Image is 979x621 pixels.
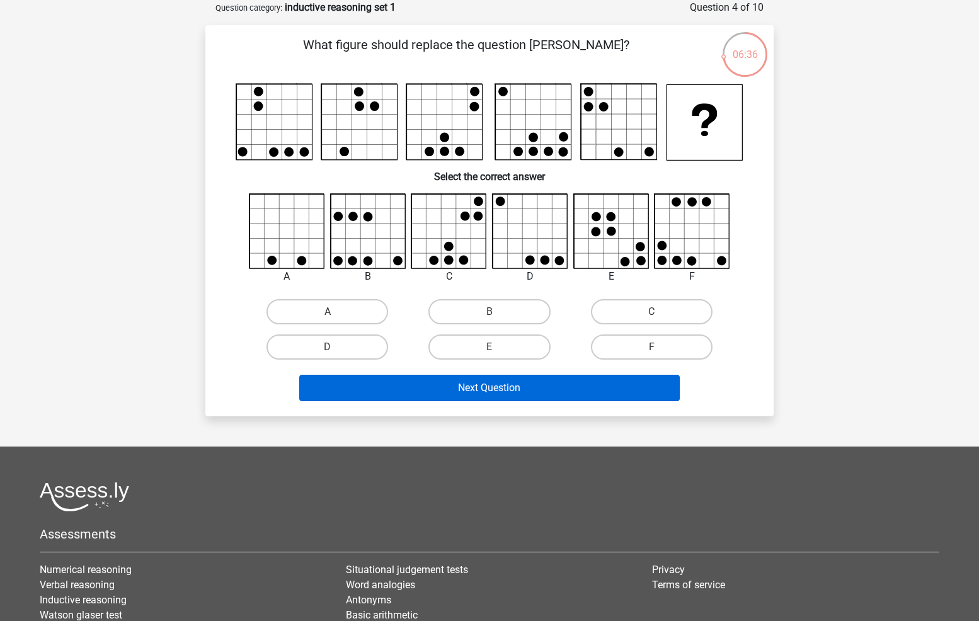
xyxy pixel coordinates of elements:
a: Basic arithmetic [346,609,418,621]
div: B [321,269,416,284]
label: A [266,299,388,324]
a: Privacy [652,564,685,576]
a: Word analogies [346,579,415,591]
label: B [428,299,550,324]
a: Terms of service [652,579,725,591]
label: C [591,299,713,324]
a: Watson glaser test [40,609,122,621]
a: Inductive reasoning [40,594,127,606]
a: Numerical reasoning [40,564,132,576]
h5: Assessments [40,527,939,542]
div: A [239,269,335,284]
label: F [591,334,713,360]
div: C [401,269,496,284]
div: E [564,269,659,284]
label: D [266,334,388,360]
strong: inductive reasoning set 1 [285,1,396,13]
div: D [483,269,578,284]
small: Question category: [215,3,282,13]
a: Antonyms [346,594,391,606]
div: F [644,269,740,284]
a: Situational judgement tests [346,564,468,576]
label: E [428,334,550,360]
p: What figure should replace the question [PERSON_NAME]? [226,35,706,73]
a: Verbal reasoning [40,579,115,591]
img: Assessly logo [40,482,129,511]
div: 06:36 [721,31,769,62]
button: Next Question [299,375,680,401]
h6: Select the correct answer [226,161,753,183]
